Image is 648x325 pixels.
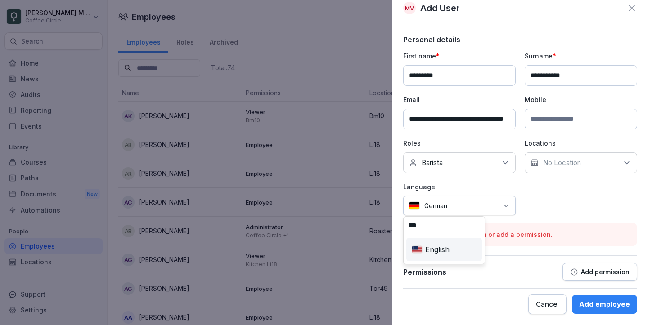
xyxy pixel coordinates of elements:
p: Locations [525,138,637,148]
p: No Location [543,158,581,167]
p: Mobile [525,95,637,104]
p: Personal details [403,35,637,44]
p: Roles [403,138,516,148]
p: First name [403,51,516,61]
img: us.svg [412,245,423,254]
div: Add employee [579,299,630,309]
div: MV [403,2,416,14]
p: Add permission [581,268,630,276]
button: Add employee [572,295,637,314]
img: de.svg [409,201,420,210]
p: Email [403,95,516,104]
button: Cancel [528,294,567,314]
p: Language [403,182,516,191]
p: Add User [420,1,460,15]
p: Permissions [403,267,446,276]
button: Add permission [562,263,637,281]
div: Cancel [536,299,559,309]
div: English [408,240,480,259]
p: Surname [525,51,637,61]
p: Please select a location or add a permission. [410,230,630,239]
div: German [403,196,516,215]
p: Barista [422,158,443,167]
